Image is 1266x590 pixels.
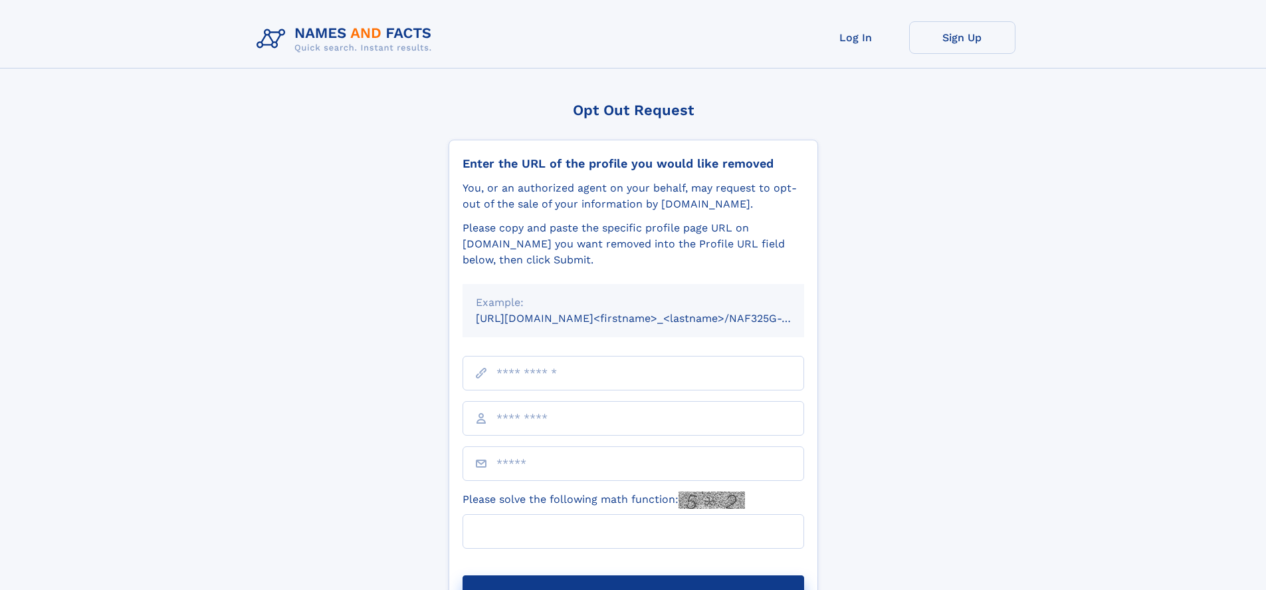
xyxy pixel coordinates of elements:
[803,21,909,54] a: Log In
[463,156,804,171] div: Enter the URL of the profile you would like removed
[251,21,443,57] img: Logo Names and Facts
[449,102,818,118] div: Opt Out Request
[463,220,804,268] div: Please copy and paste the specific profile page URL on [DOMAIN_NAME] you want removed into the Pr...
[463,180,804,212] div: You, or an authorized agent on your behalf, may request to opt-out of the sale of your informatio...
[476,312,829,325] small: [URL][DOMAIN_NAME]<firstname>_<lastname>/NAF325G-xxxxxxxx
[463,492,745,509] label: Please solve the following math function:
[476,295,791,311] div: Example:
[909,21,1015,54] a: Sign Up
